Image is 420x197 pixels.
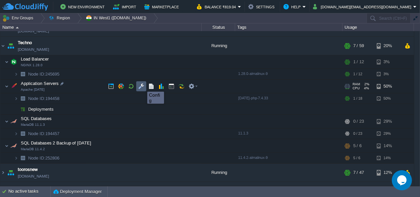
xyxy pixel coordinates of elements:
[14,153,18,164] img: AMDAwAAAACH5BAEAAAAALAAAAAABAAEAAAICRAEAOw==
[18,153,28,164] img: AMDAwAAAACH5BAEAAAAALAAAAAABAAEAAAICRAEAOw==
[20,81,60,86] a: Application ServersApache [DATE]
[20,57,50,62] a: Load BalancerNGINX 1.28.0
[18,69,28,80] img: AMDAwAAAACH5BAEAAAAALAAAAAABAAEAAAICRAEAOw==
[28,107,55,112] a: Deployments
[353,69,362,80] div: 1 / 12
[363,83,369,87] span: 2%
[202,37,235,55] div: Running
[377,80,399,93] div: 50%
[283,3,303,11] button: Help
[377,94,399,104] div: 50%
[28,131,45,136] span: Node ID:
[0,37,6,55] img: AMDAwAAAACH5BAEAAAAALAAAAAABAAEAAAICRAEAOw==
[49,13,72,23] button: Region
[14,69,18,80] img: AMDAwAAAACH5BAEAAAAALAAAAAABAAEAAAICRAEAOw==
[144,3,181,11] button: Marketplace
[353,139,362,153] div: 5 / 6
[113,3,138,11] button: Import
[238,96,268,100] span: [DATE]-php-7.4.33
[9,56,18,69] img: AMDAwAAAACH5BAEAAAAALAAAAAABAAEAAAICRAEAOw==
[14,94,18,104] img: AMDAwAAAACH5BAEAAAAALAAAAAABAAEAAAICRAEAOw==
[238,156,268,160] span: 11.4.2-almalinux-9
[14,129,18,139] img: AMDAwAAAACH5BAEAAAAALAAAAAABAAEAAAICRAEAOw==
[9,115,18,128] img: AMDAwAAAACH5BAEAAAAALAAAAAABAAEAAAICRAEAOw==
[9,80,18,93] img: AMDAwAAAACH5BAEAAAAALAAAAAABAAEAAAICRAEAOw==
[28,156,45,161] span: Node ID:
[5,139,9,153] img: AMDAwAAAACH5BAEAAAAALAAAAAABAAEAAAICRAEAOw==
[392,170,413,190] iframe: chat widget
[0,164,6,182] img: AMDAwAAAACH5BAEAAAAALAAAAAABAAEAAAICRAEAOw==
[377,56,399,69] div: 3%
[20,57,50,62] span: Load Balancer
[353,164,364,182] div: 7 / 47
[5,115,9,128] img: AMDAwAAAACH5BAEAAAAALAAAAAABAAEAAAICRAEAOw==
[2,3,48,11] img: CloudJiffy
[377,37,399,55] div: 20%
[21,64,43,68] span: NGINX 1.28.0
[21,88,45,92] span: Apache [DATE]
[377,115,399,128] div: 29%
[6,164,15,182] img: AMDAwAAAACH5BAEAAAAALAAAAAABAAEAAAICRAEAOw==
[353,94,362,104] div: 1 / 18
[353,37,364,55] div: 7 / 59
[20,116,53,121] a: SQL DatabasesMariaDB 11.1.3
[377,69,399,80] div: 3%
[21,123,45,127] span: MariaDB 11.1.3
[377,153,399,164] div: 14%
[8,186,50,197] div: No active tasks
[377,139,399,153] div: 14%
[353,56,364,69] div: 1 / 12
[353,83,360,87] span: RAM
[149,92,162,103] div: Config
[18,129,28,139] img: AMDAwAAAACH5BAEAAAAALAAAAAABAAEAAAICRAEAOw==
[18,104,28,115] img: AMDAwAAAACH5BAEAAAAALAAAAAABAAEAAAICRAEAOw==
[353,87,360,91] span: CPU
[28,72,60,77] a: Node ID:245695
[9,139,18,153] img: AMDAwAAAACH5BAEAAAAALAAAAAABAAEAAAICRAEAOw==
[86,13,149,23] button: IN West1 ([DOMAIN_NAME])
[313,3,413,11] button: [DOMAIN_NAME][EMAIL_ADDRESS][DOMAIN_NAME]
[197,3,238,11] button: Balance ₹819.04
[28,131,60,137] span: 194457
[353,115,364,128] div: 0 / 23
[28,96,60,102] span: 194458
[28,156,60,161] a: Node ID:252806
[248,3,276,11] button: Settings
[28,156,60,161] span: 252806
[20,81,60,87] span: Application Servers
[18,167,38,173] a: toorosnew
[16,27,19,28] img: AMDAwAAAACH5BAEAAAAALAAAAAABAAEAAAICRAEAOw==
[21,147,45,152] span: MariaDB 11.4.2
[2,13,36,23] button: Env Groups
[18,94,28,104] img: AMDAwAAAACH5BAEAAAAALAAAAAABAAEAAAICRAEAOw==
[20,116,53,122] span: SQL Databases
[377,129,399,139] div: 29%
[238,131,248,135] span: 11.1.3
[238,72,268,76] span: 1.28.0-almalinux-9
[28,72,45,77] span: Node ID:
[5,80,9,93] img: AMDAwAAAACH5BAEAAAAALAAAAAABAAEAAAICRAEAOw==
[18,185,38,192] a: yppschool
[353,153,360,164] div: 5 / 6
[343,23,414,31] div: Usage
[28,96,60,102] a: Node ID:194458
[18,173,49,180] a: [DOMAIN_NAME]
[5,56,9,69] img: AMDAwAAAACH5BAEAAAAALAAAAAABAAEAAAICRAEAOw==
[202,23,235,31] div: Status
[1,23,201,31] div: Name
[28,72,60,77] span: 245695
[202,164,235,182] div: Running
[18,46,49,53] a: [DOMAIN_NAME]
[362,87,369,91] span: 4%
[28,131,60,137] a: Node ID:194457
[6,37,15,55] img: AMDAwAAAACH5BAEAAAAALAAAAAABAAEAAAICRAEAOw==
[60,3,107,11] button: New Environment
[353,129,362,139] div: 0 / 23
[18,40,32,46] a: Techno
[18,28,49,35] a: [DOMAIN_NAME]
[377,164,399,182] div: 12%
[20,140,92,146] span: SQL Databases 2 Backup of [DATE]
